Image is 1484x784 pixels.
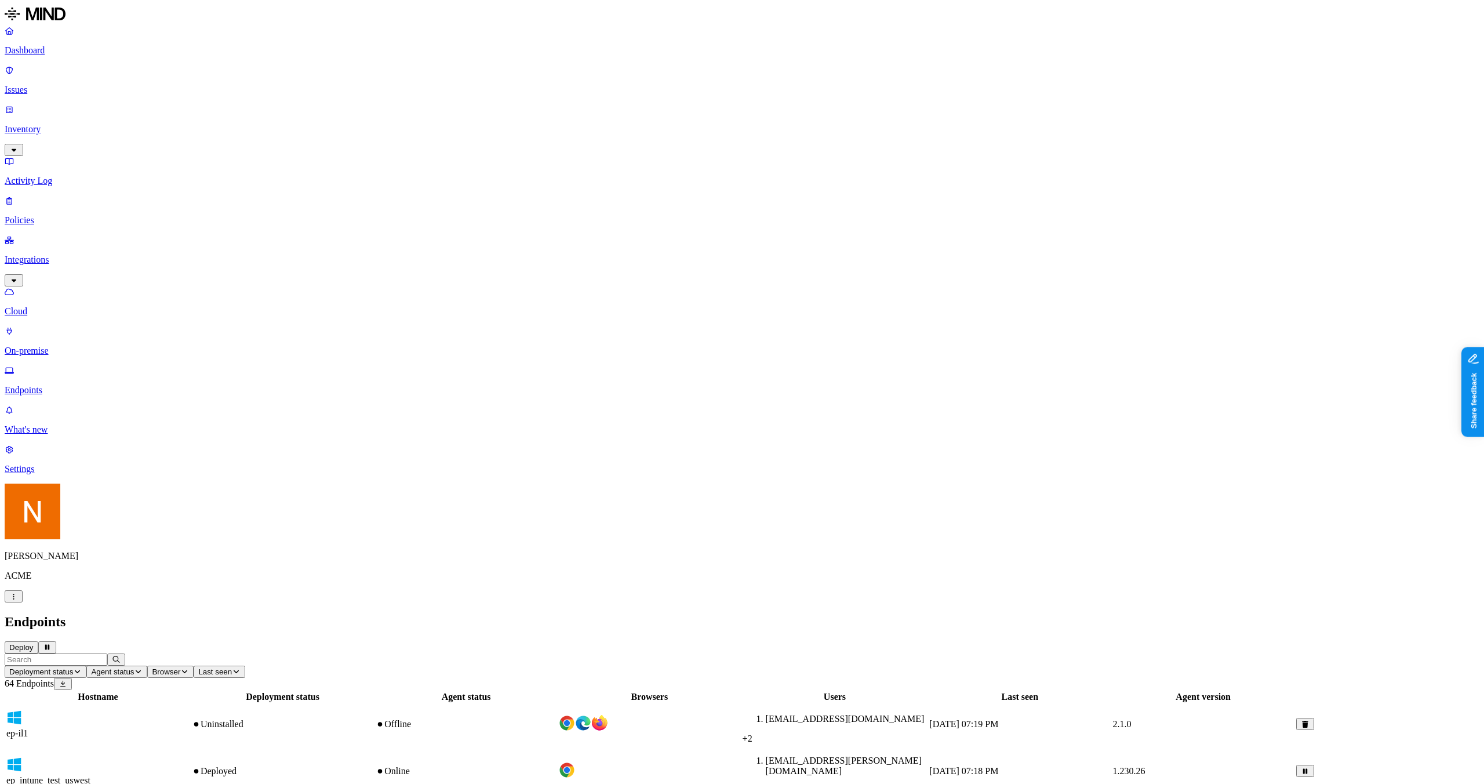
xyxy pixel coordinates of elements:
p: Dashboard [5,45,1479,56]
div: Last seen [929,692,1110,702]
span: 2.1.0 [1112,719,1131,729]
img: windows.svg [6,710,23,726]
span: Deployment status [9,667,73,676]
p: Settings [5,464,1479,474]
p: On-premise [5,346,1479,356]
p: Issues [5,85,1479,95]
span: Last seen [198,667,232,676]
a: On-premise [5,326,1479,356]
div: Online [376,766,556,776]
span: 64 Endpoints [5,678,54,688]
div: Browsers [559,692,740,702]
div: Agent version [1112,692,1294,702]
div: Deployment status [192,692,373,702]
img: firefox.svg [591,715,608,731]
div: Offline [376,719,556,729]
div: Hostname [6,692,190,702]
p: Inventory [5,124,1479,135]
span: 1.230.26 [1112,766,1145,776]
span: + 2 [743,734,752,743]
p: Policies [5,215,1479,226]
img: Nitai Mishary [5,484,60,539]
a: Cloud [5,286,1479,317]
span: ep-il1 [6,728,28,738]
span: Agent status [91,667,134,676]
span: [DATE] 07:18 PM [929,766,998,776]
a: Inventory [5,104,1479,154]
img: windows.svg [6,757,23,773]
button: Deploy [5,641,38,654]
div: Uninstalled [192,719,373,729]
a: Endpoints [5,365,1479,395]
p: What's new [5,424,1479,435]
a: Issues [5,65,1479,95]
span: [EMAIL_ADDRESS][DOMAIN_NAME] [766,714,925,724]
a: Activity Log [5,156,1479,186]
p: Endpoints [5,385,1479,395]
p: Integrations [5,255,1479,265]
img: chrome.svg [559,762,575,778]
a: MIND [5,5,1479,26]
span: [EMAIL_ADDRESS][PERSON_NAME][DOMAIN_NAME] [766,756,922,776]
p: Cloud [5,306,1479,317]
h2: Endpoints [5,614,1479,630]
a: What's new [5,405,1479,435]
img: chrome.svg [559,715,575,731]
a: Settings [5,444,1479,474]
div: Agent status [376,692,556,702]
p: ACME [5,571,1479,581]
a: Dashboard [5,26,1479,56]
div: Users [743,692,927,702]
img: MIND [5,5,66,23]
a: Policies [5,195,1479,226]
span: Browser [152,667,180,676]
span: [DATE] 07:19 PM [929,719,998,729]
a: Integrations [5,235,1479,285]
img: edge.svg [575,715,591,731]
div: Deployed [192,766,373,776]
p: Activity Log [5,176,1479,186]
input: Search [5,654,107,666]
